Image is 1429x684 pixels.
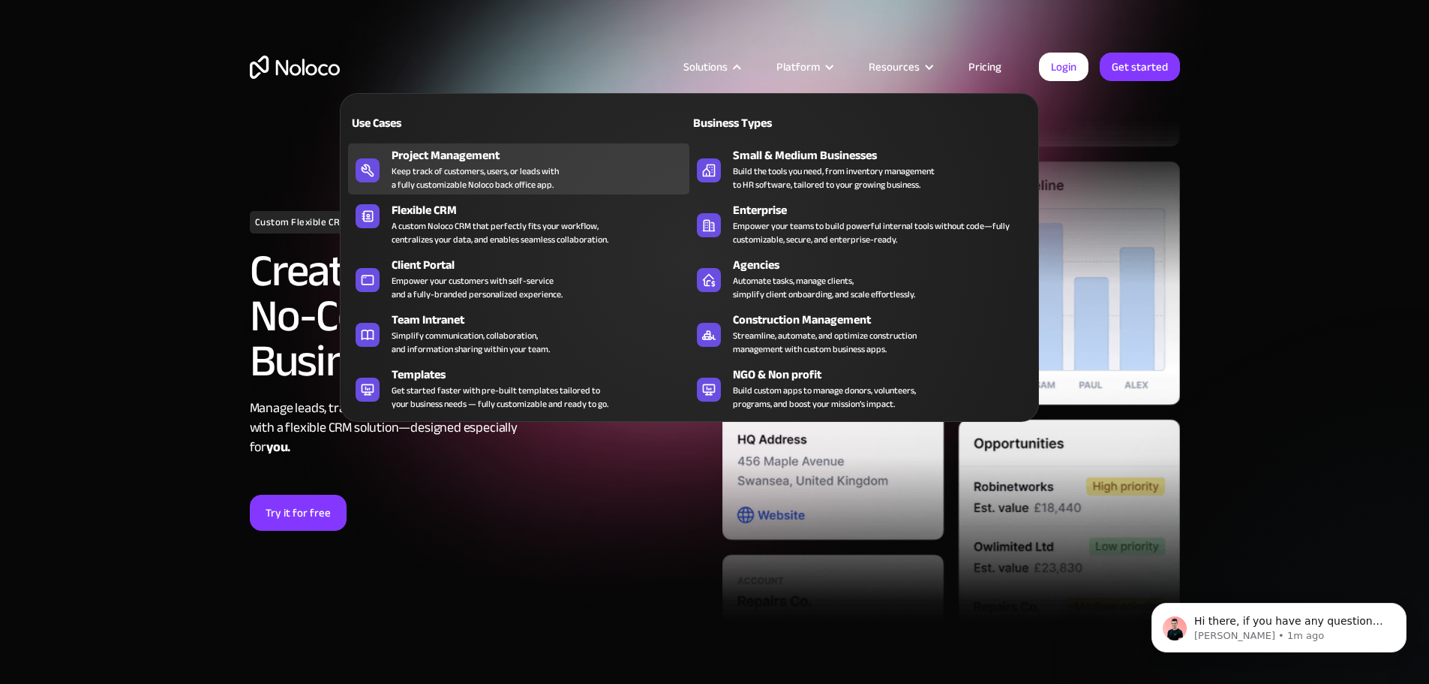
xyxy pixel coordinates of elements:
a: Business Types [689,105,1031,140]
a: Pricing [950,57,1020,77]
a: AgenciesAutomate tasks, manage clients,simplify client onboarding, and scale effortlessly. [689,253,1031,304]
a: Use Cases [348,105,689,140]
div: Build the tools you need, from inventory management to HR software, tailored to your growing busi... [733,164,935,191]
div: Templates [392,366,696,384]
div: Manage leads, track sales, and organize client data with a flexible CRM solution—designed especia... [250,399,707,457]
h1: Custom Flexible CRM Builder [250,211,389,234]
div: Project Management [392,146,696,164]
div: Build custom apps to manage donors, volunteers, programs, and boost your mission’s impact. [733,384,916,411]
a: Construction ManagementStreamline, automate, and optimize constructionmanagement with custom busi... [689,308,1031,359]
a: Flexible CRMA custom Noloco CRM that perfectly fits your workflow,centralizes your data, and enab... [348,198,689,249]
div: Empower your teams to build powerful internal tools without code—fully customizable, secure, and ... [733,219,1023,246]
div: Get started faster with pre-built templates tailored to your business needs — fully customizable ... [392,384,608,411]
div: Client Portal [392,256,696,274]
a: Try it for free [250,495,347,531]
div: Platform [758,57,850,77]
div: Enterprise [733,201,1037,219]
strong: you. [266,435,290,460]
div: Platform [776,57,820,77]
div: Solutions [665,57,758,77]
div: Agencies [733,256,1037,274]
iframe: Intercom notifications message [1129,571,1429,676]
div: Use Cases [348,114,512,132]
div: Small & Medium Businesses [733,146,1037,164]
nav: Solutions [340,72,1039,422]
h2: Create a Customizable No-Code CRM for Your Business Needs [250,249,707,384]
div: A custom Noloco CRM that perfectly fits your workflow, centralizes your data, and enables seamles... [392,219,608,246]
a: Client PortalEmpower your customers with self-serviceand a fully-branded personalized experience. [348,253,689,304]
div: Keep track of customers, users, or leads with a fully customizable Noloco back office app. [392,164,559,191]
div: Simplify communication, collaboration, and information sharing within your team. [392,329,550,356]
a: TemplatesGet started faster with pre-built templates tailored toyour business needs — fully custo... [348,363,689,414]
div: Construction Management [733,311,1037,329]
a: home [250,56,340,79]
div: Resources [850,57,950,77]
a: Get started [1100,53,1180,81]
div: Solutions [683,57,728,77]
a: Login [1039,53,1088,81]
a: Project ManagementKeep track of customers, users, or leads witha fully customizable Noloco back o... [348,143,689,194]
a: EnterpriseEmpower your teams to build powerful internal tools without code—fully customizable, se... [689,198,1031,249]
div: Automate tasks, manage clients, simplify client onboarding, and scale effortlessly. [733,274,915,301]
div: Streamline, automate, and optimize construction management with custom business apps. [733,329,917,356]
a: NGO & Non profitBuild custom apps to manage donors, volunteers,programs, and boost your mission’s... [689,363,1031,414]
div: NGO & Non profit [733,366,1037,384]
div: Team Intranet [392,311,696,329]
a: Team IntranetSimplify communication, collaboration,and information sharing within your team. [348,308,689,359]
a: Small & Medium BusinessesBuild the tools you need, from inventory managementto HR software, tailo... [689,143,1031,194]
div: Business Types [689,114,854,132]
div: Resources [869,57,920,77]
div: Flexible CRM [392,201,696,219]
div: Empower your customers with self-service and a fully-branded personalized experience. [392,274,563,301]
